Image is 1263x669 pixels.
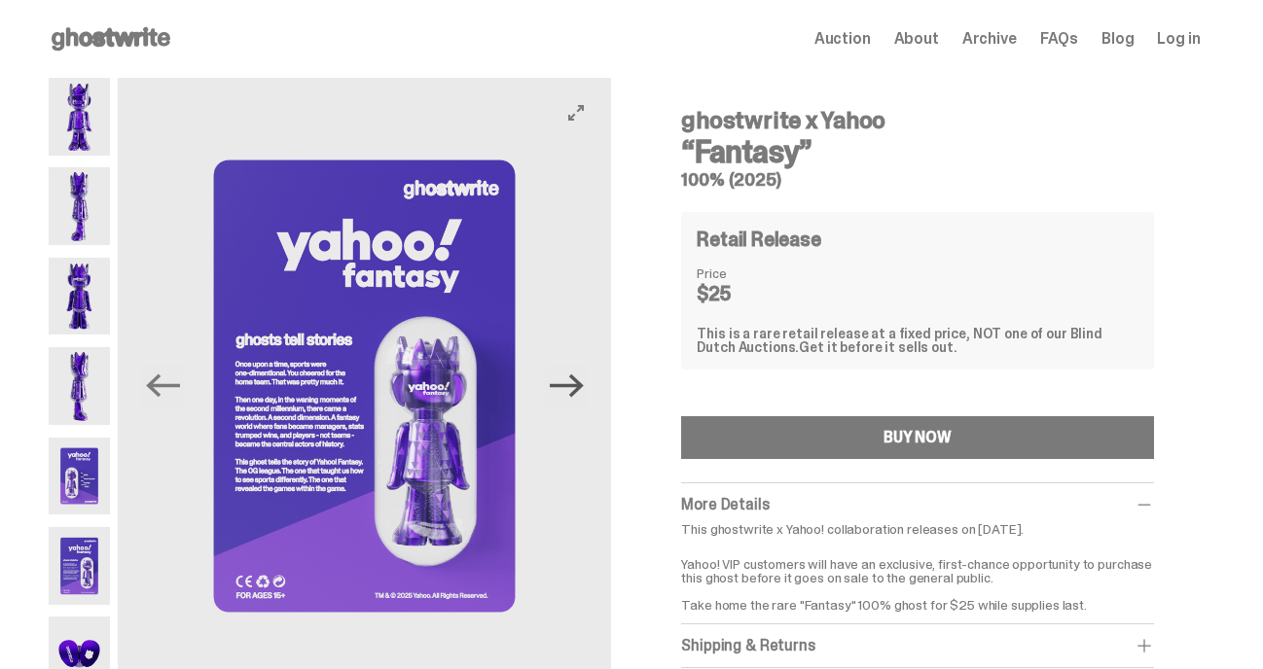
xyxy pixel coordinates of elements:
dt: Price [697,266,794,280]
img: Yahoo-HG---6.png [49,527,111,605]
a: FAQs [1040,31,1078,47]
h4: Retail Release [697,229,820,249]
button: View full-screen [564,101,588,124]
h5: 100% (2025) [681,171,1153,189]
a: Auction [814,31,871,47]
div: Shipping & Returns [681,636,1153,655]
img: Yahoo-HG---3.png [49,258,111,335]
img: Yahoo-HG---2.png [49,167,111,245]
img: Yahoo-HG---1.png [49,78,111,156]
button: Previous [141,365,184,407]
button: Next [545,365,588,407]
img: Yahoo-HG---5.png [49,438,111,515]
a: Blog [1101,31,1134,47]
a: Log in [1157,31,1200,47]
a: About [894,31,939,47]
button: BUY NOW [681,416,1153,459]
dd: $25 [697,284,794,303]
img: Yahoo-HG---4.png [49,347,111,425]
div: This is a rare retail release at a fixed price, NOT one of our Blind Dutch Auctions. [697,327,1137,354]
h4: ghostwrite x Yahoo [681,109,1153,132]
p: This ghostwrite x Yahoo! collaboration releases on [DATE]. [681,522,1153,536]
span: More Details [681,494,769,514]
div: BUY NOW [884,430,952,445]
p: Yahoo! VIP customers will have an exclusive, first-chance opportunity to purchase this ghost befo... [681,544,1153,612]
h3: “Fantasy” [681,136,1153,167]
a: Archive [962,31,1017,47]
span: Get it before it sells out. [799,338,956,356]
